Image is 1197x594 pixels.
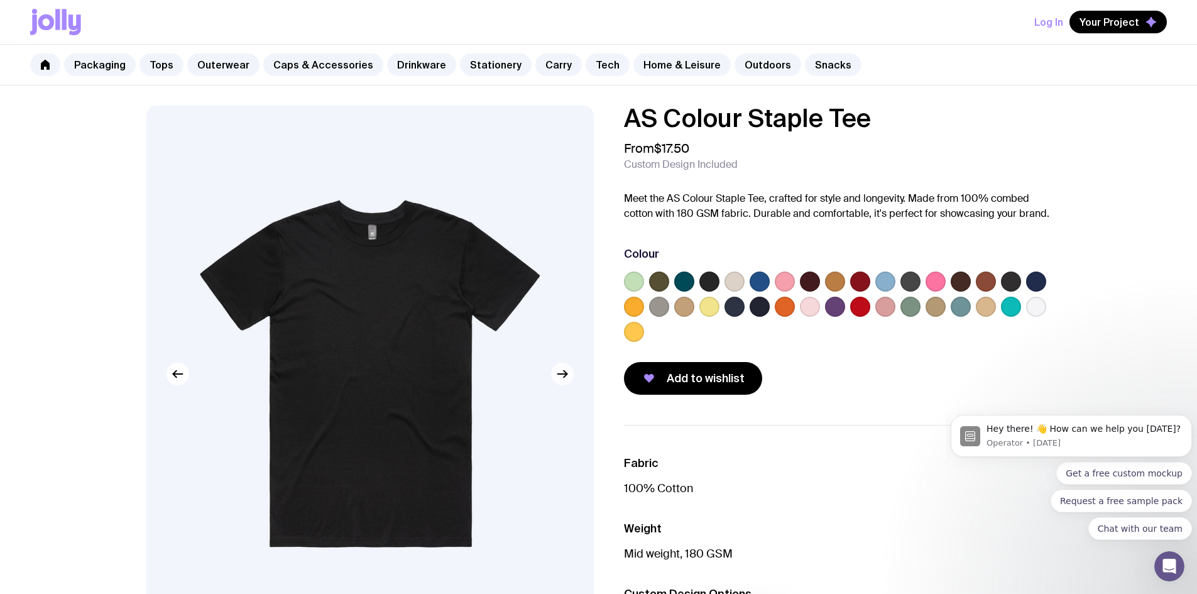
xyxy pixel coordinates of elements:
[735,53,801,76] a: Outdoors
[624,191,1051,221] p: Meet the AS Colour Staple Tee, crafted for style and longevity. Made from 100% combed cotton with...
[624,362,762,395] button: Add to wishlist
[624,106,1051,131] h1: AS Colour Staple Tee
[139,53,183,76] a: Tops
[624,158,738,171] span: Custom Design Included
[187,53,260,76] a: Outerwear
[263,53,383,76] a: Caps & Accessories
[624,481,1051,496] p: 100% Cotton
[1154,551,1184,581] iframe: Intercom live chat
[387,53,456,76] a: Drinkware
[633,53,731,76] a: Home & Leisure
[946,373,1197,560] iframe: Intercom notifications message
[624,456,1051,471] h3: Fabric
[624,141,689,156] span: From
[1069,11,1167,33] button: Your Project
[1034,11,1063,33] button: Log In
[667,371,745,386] span: Add to wishlist
[624,521,1051,536] h3: Weight
[1079,16,1139,28] span: Your Project
[654,140,689,157] span: $17.50
[64,53,136,76] a: Packaging
[624,546,1051,561] p: Mid weight, 180 GSM
[624,246,659,261] h3: Colour
[535,53,582,76] a: Carry
[460,53,532,76] a: Stationery
[805,53,861,76] a: Snacks
[586,53,630,76] a: Tech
